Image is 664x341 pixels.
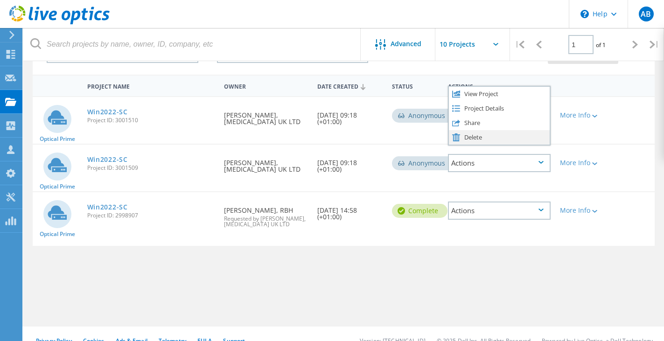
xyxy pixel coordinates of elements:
[448,154,551,172] div: Actions
[448,202,551,220] div: Actions
[23,28,361,61] input: Search projects by name, owner, ID, company, etc
[443,77,555,94] div: Actions
[40,136,75,142] span: Optical Prime
[224,216,308,227] span: Requested by [PERSON_NAME], [MEDICAL_DATA] UK LTD
[219,192,313,237] div: [PERSON_NAME], RBH
[560,207,601,214] div: More Info
[580,10,589,18] svg: \n
[449,116,550,130] div: Share
[313,145,387,182] div: [DATE] 09:18 (+01:00)
[387,77,443,94] div: Status
[645,28,664,61] div: |
[449,87,550,101] div: View Project
[87,156,128,163] a: Win2022-SC
[87,118,215,123] span: Project ID: 3001510
[392,204,447,218] div: Complete
[596,41,606,49] span: of 1
[449,101,550,116] div: Project Details
[560,160,601,166] div: More Info
[9,20,110,26] a: Live Optics Dashboard
[87,204,128,210] a: Win2022-SC
[560,112,601,118] div: More Info
[449,130,550,145] div: Delete
[219,145,313,182] div: [PERSON_NAME], [MEDICAL_DATA] UK LTD
[313,77,387,95] div: Date Created
[641,10,651,18] span: AB
[392,156,454,170] div: Anonymous
[313,192,387,230] div: [DATE] 14:58 (+01:00)
[40,231,75,237] span: Optical Prime
[87,213,215,218] span: Project ID: 2998907
[391,41,421,47] span: Advanced
[510,28,529,61] div: |
[219,77,313,94] div: Owner
[392,109,454,123] div: Anonymous
[40,184,75,189] span: Optical Prime
[83,77,219,94] div: Project Name
[87,109,128,115] a: Win2022-SC
[219,97,313,134] div: [PERSON_NAME], [MEDICAL_DATA] UK LTD
[87,165,215,171] span: Project ID: 3001509
[313,97,387,134] div: [DATE] 09:18 (+01:00)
